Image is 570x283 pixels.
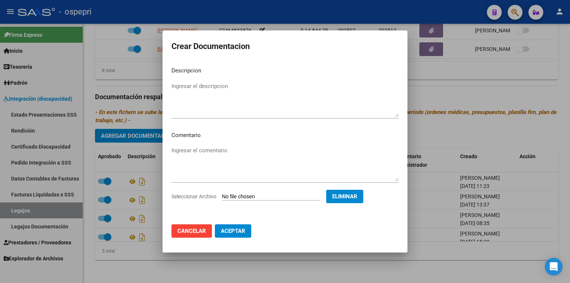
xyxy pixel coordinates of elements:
button: Eliminar [326,190,363,203]
span: Seleccionar Archivo [171,193,216,199]
button: Aceptar [215,224,251,238]
span: Cancelar [177,228,206,234]
div: Open Intercom Messenger [545,258,563,276]
button: Cancelar [171,224,212,238]
p: Descripcion [171,66,399,75]
span: Aceptar [221,228,245,234]
p: Comentario [171,131,399,140]
h2: Crear Documentacion [171,39,399,53]
span: Eliminar [332,193,357,200]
